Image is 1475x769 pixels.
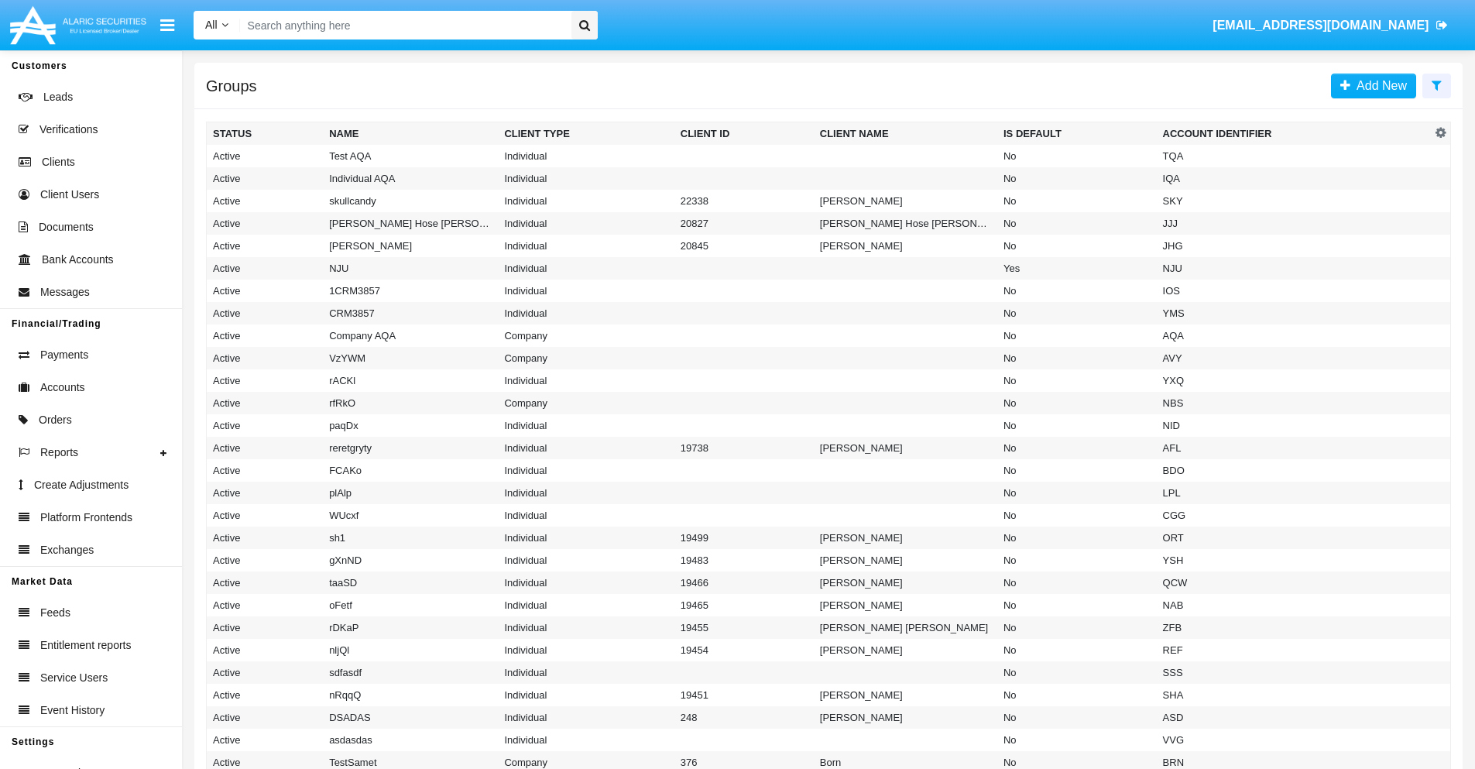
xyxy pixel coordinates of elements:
[207,594,324,616] td: Active
[40,347,88,363] span: Payments
[498,616,674,639] td: Individual
[997,661,1157,684] td: No
[498,639,674,661] td: Individual
[997,639,1157,661] td: No
[814,212,997,235] td: [PERSON_NAME] Hose [PERSON_NAME]
[207,706,324,729] td: Active
[207,369,324,392] td: Active
[1157,527,1432,549] td: ORT
[1157,594,1432,616] td: NAB
[674,572,814,594] td: 19466
[498,145,674,167] td: Individual
[207,324,324,347] td: Active
[674,639,814,661] td: 19454
[1157,280,1432,302] td: IOS
[207,482,324,504] td: Active
[40,605,70,621] span: Feeds
[1157,639,1432,661] td: REF
[40,284,90,300] span: Messages
[323,280,498,302] td: 1CRM3857
[498,527,674,549] td: Individual
[498,594,674,616] td: Individual
[997,482,1157,504] td: No
[997,324,1157,347] td: No
[498,706,674,729] td: Individual
[207,639,324,661] td: Active
[323,482,498,504] td: plAlp
[498,257,674,280] td: Individual
[997,212,1157,235] td: No
[1157,347,1432,369] td: AVY
[997,616,1157,639] td: No
[498,549,674,572] td: Individual
[997,302,1157,324] td: No
[997,729,1157,751] td: No
[323,122,498,146] th: Name
[1350,79,1407,92] span: Add New
[240,11,566,39] input: Search
[207,549,324,572] td: Active
[207,257,324,280] td: Active
[674,235,814,257] td: 20845
[997,235,1157,257] td: No
[323,235,498,257] td: [PERSON_NAME]
[997,122,1157,146] th: Is Default
[997,706,1157,729] td: No
[194,17,240,33] a: All
[997,257,1157,280] td: Yes
[674,437,814,459] td: 19738
[207,504,324,527] td: Active
[42,154,75,170] span: Clients
[498,437,674,459] td: Individual
[997,190,1157,212] td: No
[1157,572,1432,594] td: QCW
[997,504,1157,527] td: No
[1157,661,1432,684] td: SSS
[498,347,674,369] td: Company
[8,2,149,48] img: Logo image
[814,235,997,257] td: [PERSON_NAME]
[674,190,814,212] td: 22338
[323,324,498,347] td: Company AQA
[674,684,814,706] td: 19451
[323,257,498,280] td: NJU
[323,190,498,212] td: skullcandy
[674,706,814,729] td: 248
[40,445,78,461] span: Reports
[997,527,1157,549] td: No
[498,504,674,527] td: Individual
[207,392,324,414] td: Active
[207,459,324,482] td: Active
[997,167,1157,190] td: No
[1157,414,1432,437] td: NID
[1157,437,1432,459] td: AFL
[323,572,498,594] td: taaSD
[814,437,997,459] td: [PERSON_NAME]
[34,477,129,493] span: Create Adjustments
[997,369,1157,392] td: No
[498,661,674,684] td: Individual
[207,437,324,459] td: Active
[323,706,498,729] td: DSADAS
[814,549,997,572] td: [PERSON_NAME]
[498,302,674,324] td: Individual
[674,594,814,616] td: 19465
[207,145,324,167] td: Active
[323,414,498,437] td: paqDx
[323,684,498,706] td: nRqqQ
[39,122,98,138] span: Verifications
[997,684,1157,706] td: No
[498,190,674,212] td: Individual
[40,637,132,654] span: Entitlement reports
[814,639,997,661] td: [PERSON_NAME]
[42,252,114,268] span: Bank Accounts
[207,616,324,639] td: Active
[207,167,324,190] td: Active
[323,459,498,482] td: FCAKo
[1157,257,1432,280] td: NJU
[207,729,324,751] td: Active
[997,145,1157,167] td: No
[206,80,257,92] h5: Groups
[323,369,498,392] td: rACKl
[207,280,324,302] td: Active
